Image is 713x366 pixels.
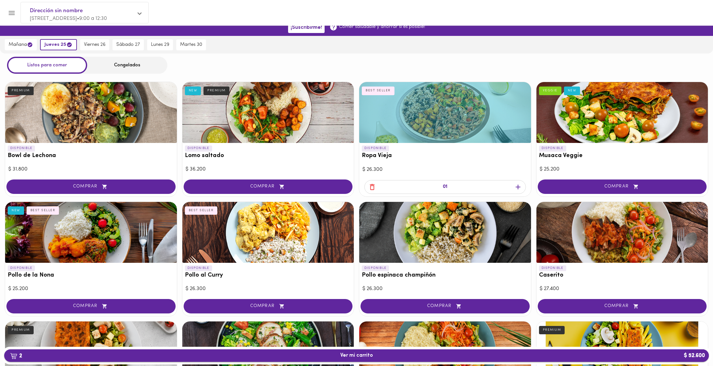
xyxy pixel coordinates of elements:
h3: Pollo espinaca champiñón [362,272,528,279]
p: DISPONIBLE [539,265,566,271]
span: mañana [9,42,33,48]
h3: Bowl de Lechona [8,153,174,159]
span: viernes 26 [84,42,105,48]
button: lunes 29 [147,39,173,50]
h3: Musaca Veggie [539,153,706,159]
div: NEW [185,87,201,95]
button: Menu [4,5,20,21]
p: DISPONIBLE [8,146,35,151]
span: lunes 29 [151,42,169,48]
div: PREMIUM [8,326,34,334]
p: Comer saludable y ahorrar si es posible! [339,23,425,30]
button: COMPRAR [538,299,707,313]
button: jueves 25 [40,39,77,50]
div: $ 25.200 [540,166,705,173]
span: COMPRAR [546,304,699,309]
div: Bowl de Lechona [5,82,177,143]
button: COMPRAR [6,299,176,313]
p: DISPONIBLE [185,146,212,151]
div: $ 27.400 [540,285,705,293]
button: viernes 26 [80,39,109,50]
span: COMPRAR [14,184,168,189]
div: Musaca Veggie [536,82,708,143]
button: sábado 27 [112,39,144,50]
div: Pollo al Curry [182,202,354,263]
span: COMPRAR [369,304,522,309]
div: VEGGIE [539,87,561,95]
div: $ 31.800 [8,166,174,173]
div: Ropa Vieja [359,82,531,143]
div: $ 25.200 [8,285,174,293]
div: PREMIUM [539,326,565,334]
div: $ 26.300 [186,285,351,293]
div: $ 26.300 [362,285,528,293]
button: COMPRAR [538,179,707,194]
span: COMPRAR [192,184,345,189]
iframe: Messagebird Livechat Widget [676,329,707,360]
span: COMPRAR [546,184,699,189]
p: DISPONIBLE [8,265,35,271]
div: BEST SELLER [362,87,394,95]
span: sábado 27 [116,42,140,48]
div: Listos para comer [7,57,87,74]
p: DISPONIBLE [185,265,212,271]
h3: Ropa Vieja [362,153,528,159]
button: martes 30 [176,39,206,50]
h3: Pollo al Curry [185,272,352,279]
div: Pollo espinaca champiñón [359,202,531,263]
p: DISPONIBLE [539,146,566,151]
div: BEST SELLER [27,206,59,215]
h3: Caserito [539,272,706,279]
b: 2 [6,352,26,360]
div: NEW [564,87,580,95]
h3: Lomo saltado [185,153,352,159]
button: COMPRAR [6,179,176,194]
button: COMPRAR [184,299,353,313]
p: DISPONIBLE [362,265,389,271]
button: ¡Suscribirme! [288,23,325,33]
span: martes 30 [180,42,202,48]
span: COMPRAR [192,304,345,309]
span: ¡Suscribirme! [291,25,322,31]
span: jueves 25 [45,42,72,48]
p: 01 [443,183,447,191]
div: PREMIUM [203,87,229,95]
div: PREMIUM [8,87,34,95]
img: cart.png [10,353,17,359]
span: COMPRAR [14,304,168,309]
div: NEW [8,206,24,215]
span: Dirección sin nombre [30,7,133,15]
span: [STREET_ADDRESS] • 9:00 a 12:30 [30,16,107,21]
button: COMPRAR [184,179,353,194]
div: $ 36.200 [186,166,351,173]
button: COMPRAR [361,299,530,313]
div: Pollo de la Nona [5,202,177,263]
div: $ 26.300 [362,166,528,173]
div: Lomo saltado [182,82,354,143]
button: mañana [5,39,37,50]
span: Ver mi carrito [340,353,373,359]
div: Caserito [536,202,708,263]
div: Congelados [87,57,167,74]
h3: Pollo de la Nona [8,272,174,279]
button: 2Ver mi carrito$ 52.600 [4,349,709,362]
p: DISPONIBLE [362,146,389,151]
div: BEST SELLER [185,206,218,215]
